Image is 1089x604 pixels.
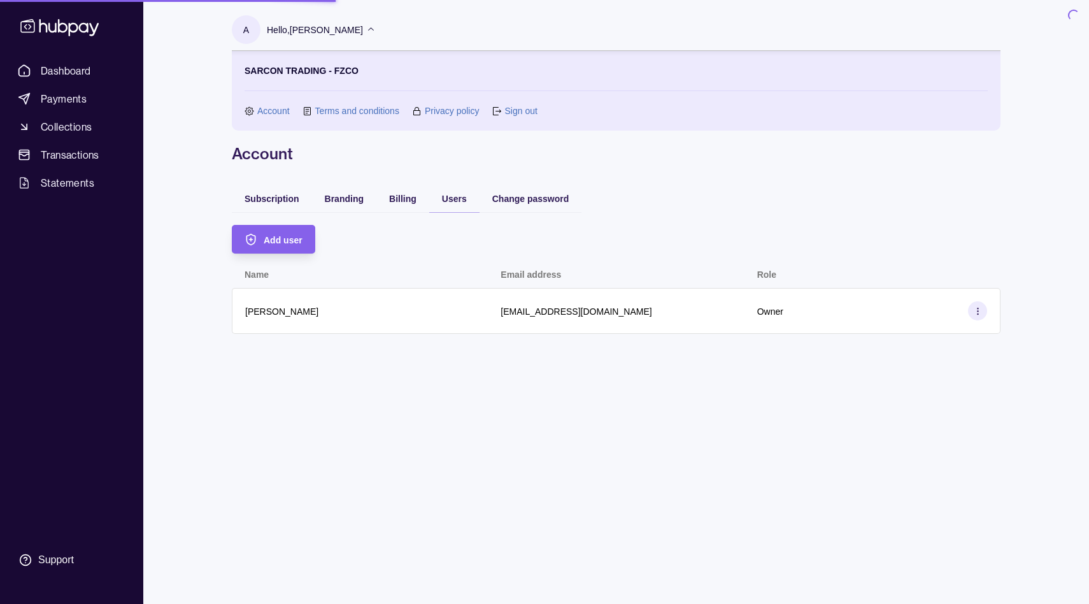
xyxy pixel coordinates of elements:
h1: Account [232,143,1000,164]
a: Account [257,104,290,118]
p: [PERSON_NAME] [245,306,318,317]
p: [EMAIL_ADDRESS][DOMAIN_NAME] [501,306,651,317]
span: Collections [41,119,92,134]
p: Hello, [PERSON_NAME] [267,23,363,37]
span: Dashboard [41,63,91,78]
a: Statements [13,171,131,194]
p: SARCON TRADING - FZCO [245,64,359,78]
span: Subscription [245,194,299,204]
p: Email address [501,270,561,280]
a: Transactions [13,143,131,166]
a: Collections [13,115,131,138]
a: Payments [13,87,131,110]
span: Branding [325,194,364,204]
p: Name [245,270,269,280]
span: Payments [41,91,87,106]
a: Privacy policy [425,104,480,118]
div: Support [38,553,74,567]
button: Add user [232,225,315,254]
a: Sign out [504,104,537,118]
p: A [243,23,249,37]
span: Billing [389,194,416,204]
span: Transactions [41,147,99,162]
span: Users [442,194,467,204]
a: Terms and conditions [315,104,399,118]
span: Change password [492,194,569,204]
p: Owner [757,306,783,317]
span: Statements [41,175,94,191]
p: Role [757,270,776,280]
span: Add user [264,235,302,245]
a: Dashboard [13,59,131,82]
a: Support [13,547,131,573]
